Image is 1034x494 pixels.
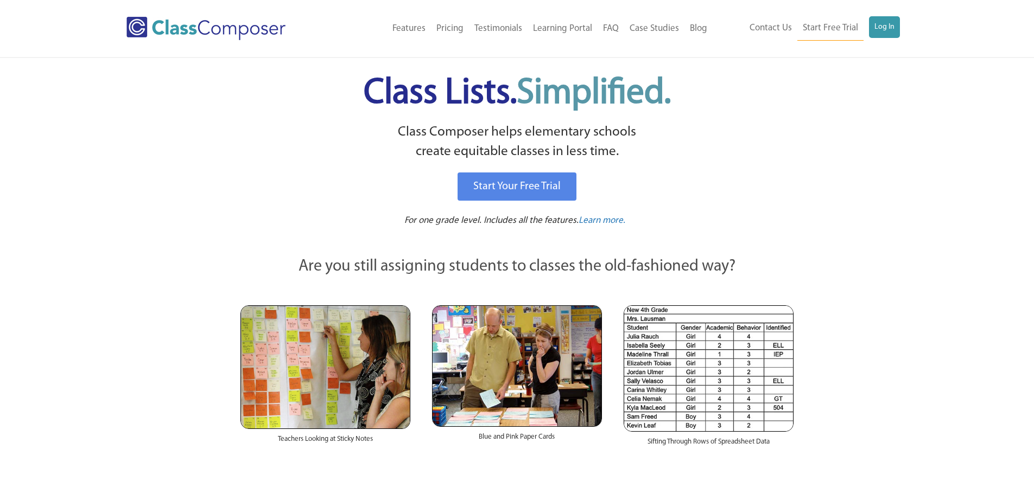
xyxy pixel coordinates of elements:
span: For one grade level. Includes all the features. [404,216,579,225]
a: Start Your Free Trial [458,172,576,201]
nav: Header Menu [713,16,900,41]
div: Blue and Pink Paper Cards [432,427,602,453]
a: Features [387,17,431,41]
span: Class Lists. [364,76,671,111]
div: Teachers Looking at Sticky Notes [240,429,410,455]
span: Simplified. [517,76,671,111]
div: Sifting Through Rows of Spreadsheet Data [624,432,794,458]
a: Pricing [431,17,469,41]
a: Learn more. [579,214,625,228]
a: Testimonials [469,17,528,41]
img: Blue and Pink Paper Cards [432,305,602,426]
a: Learning Portal [528,17,598,41]
span: Learn more. [579,216,625,225]
img: Class Composer [126,17,286,40]
a: FAQ [598,17,624,41]
a: Start Free Trial [797,16,864,41]
a: Contact Us [744,16,797,40]
a: Blog [684,17,713,41]
a: Log In [869,16,900,38]
span: Start Your Free Trial [473,181,561,192]
img: Teachers Looking at Sticky Notes [240,305,410,429]
nav: Header Menu [330,17,713,41]
a: Case Studies [624,17,684,41]
p: Class Composer helps elementary schools create equitable classes in less time. [239,123,796,162]
p: Are you still assigning students to classes the old-fashioned way? [240,255,794,279]
img: Spreadsheets [624,305,794,432]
